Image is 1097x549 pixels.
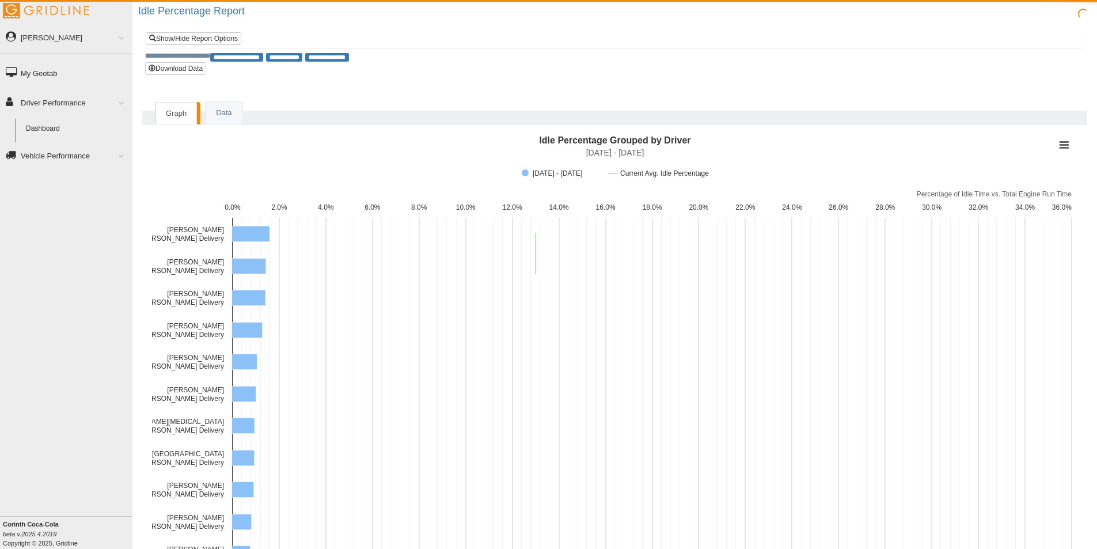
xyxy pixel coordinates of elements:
[141,290,224,306] text: [PERSON_NAME] [PERSON_NAME] Delivery
[232,290,265,305] path: Blakely, Logan Jackson Delivery, 28.93. 9/7/2025 - 9/13/2025.
[92,450,224,467] text: [PERSON_NAME], [GEOGRAPHIC_DATA] [PERSON_NAME] Delivery
[232,322,263,338] path: King, James Jackson Delivery, 26.26. 9/7/2025 - 9/13/2025.
[232,514,252,529] path: Gardner, Timothy Jackson Delivery, 16.85. 9/7/2025 - 9/13/2025.
[21,119,132,139] a: Dashboard
[225,203,241,211] text: 0.0%
[586,148,644,157] text: [DATE] - [DATE]
[1056,137,1072,153] button: View chart menu, Idle Percentage Grouped by Driver
[969,203,988,211] text: 32.0%
[232,418,255,433] path: Davis, Jalyn Jackson Delivery, 19.57. 9/7/2025 - 9/13/2025.
[365,203,381,211] text: 6.0%
[782,203,802,211] text: 24.0%
[138,6,1097,17] h2: Idle Percentage Report
[141,514,224,531] text: [PERSON_NAME] [PERSON_NAME] Delivery
[141,322,224,339] text: [PERSON_NAME] [PERSON_NAME] Delivery
[146,32,241,45] a: Show/Hide Report Options
[155,102,197,125] a: Graph
[271,203,287,211] text: 2.0%
[549,203,569,211] text: 14.0%
[232,482,254,497] path: Armstrong, Daniel Jackson Delivery, 18.9. 9/7/2025 - 9/13/2025.
[232,258,266,274] path: Armstrong, Shawn Jackson Delivery, 29.3. 9/7/2025 - 9/13/2025.
[829,203,848,211] text: 26.0%
[689,203,708,211] text: 20.0%
[1052,203,1072,211] text: 36.0%
[922,203,942,211] text: 30.0%
[596,203,616,211] text: 16.0%
[111,418,224,434] text: [PERSON_NAME][MEDICAL_DATA] [PERSON_NAME] Delivery
[232,354,257,369] path: Nellett, Brian Jackson Delivery, 21.72. 9/7/2025 - 9/13/2025.
[609,169,709,177] button: Show Current Avg. Idle Percentage
[232,226,270,241] path: Holloway, Dwight Jackson Delivery, 32.51. 9/7/2025 - 9/13/2025.
[917,190,1072,198] text: Percentage of Idle Time vs. Total Engine Run Time
[232,450,255,465] path: McCullar, Houston Jackson Delivery, 19.37. 9/7/2025 - 9/13/2025.
[3,520,132,548] div: Copyright © 2025, Gridline
[141,258,224,275] text: [PERSON_NAME] [PERSON_NAME] Delivery
[232,386,256,402] path: Gilpin, Stacy Jackson Delivery, 20.78. 9/7/2025 - 9/13/2025.
[3,521,59,528] b: Corinth Coca-Cola
[1015,203,1035,211] text: 34.0%
[141,482,224,498] text: [PERSON_NAME] [PERSON_NAME] Delivery
[318,203,334,211] text: 4.0%
[141,226,224,243] text: [PERSON_NAME] [PERSON_NAME] Delivery
[735,203,755,211] text: 22.0%
[875,203,895,211] text: 28.0%
[642,203,662,211] text: 18.0%
[3,531,56,537] i: beta v.2025.4.2019
[522,169,597,177] button: Show 9/7/2025 - 9/13/2025
[141,386,224,403] text: [PERSON_NAME] [PERSON_NAME] Delivery
[503,203,522,211] text: 12.0%
[456,203,476,211] text: 10.0%
[411,203,427,211] text: 8.0%
[206,101,242,125] a: Data
[3,3,89,18] img: Gridline
[21,139,132,160] a: Driver Scorecard
[141,354,224,370] text: [PERSON_NAME] [PERSON_NAME] Delivery
[145,62,206,75] button: Download Data
[539,135,690,145] text: Idle Percentage Grouped by Driver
